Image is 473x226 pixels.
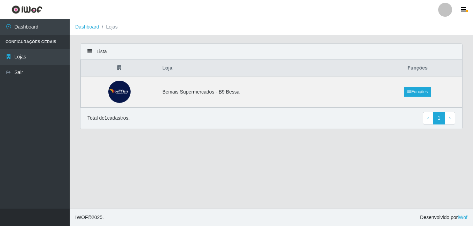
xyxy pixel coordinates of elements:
a: Funções [404,87,431,97]
a: iWof [458,215,467,220]
span: ‹ [427,115,429,121]
a: Dashboard [75,24,99,30]
img: Bemais Supermercados - B9 Bessa [108,81,131,103]
img: CoreUI Logo [11,5,42,14]
li: Lojas [99,23,118,31]
a: Next [444,112,455,124]
span: Desenvolvido por [420,214,467,221]
div: Lista [80,44,462,60]
th: Funções [373,60,462,76]
nav: pagination [423,112,455,124]
span: › [449,115,451,121]
td: Bemais Supermercados - B9 Bessa [158,76,373,107]
th: Loja [158,60,373,76]
nav: breadcrumb [70,19,473,35]
span: © 2025 . [75,214,104,221]
span: IWOF [75,215,88,220]
a: 1 [433,112,445,124]
a: Previous [423,112,434,124]
p: Total de 1 cadastros. [87,114,130,122]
